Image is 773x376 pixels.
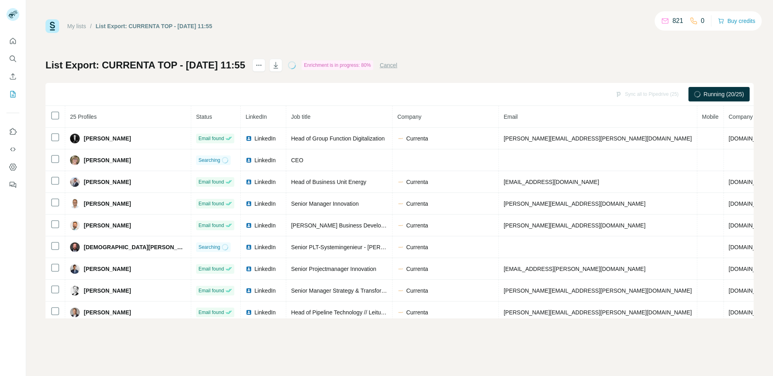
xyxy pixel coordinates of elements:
[504,135,692,142] span: [PERSON_NAME][EMAIL_ADDRESS][PERSON_NAME][DOMAIN_NAME]
[70,286,80,295] img: Avatar
[84,221,131,229] span: [PERSON_NAME]
[6,52,19,66] button: Search
[701,16,705,26] p: 0
[6,160,19,174] button: Dashboard
[254,308,276,316] span: LinkedIn
[254,243,276,251] span: LinkedIn
[198,309,224,316] span: Email found
[291,114,310,120] span: Job title
[246,114,267,120] span: LinkedIn
[291,266,376,272] span: Senior Projectmanager Innovation
[702,114,719,120] span: Mobile
[291,244,451,250] span: Senior PLT-Systemingenieur - [PERSON_NAME] Operational IT
[84,156,131,164] span: [PERSON_NAME]
[84,265,131,273] span: [PERSON_NAME]
[406,200,428,208] span: Currenta
[406,287,428,295] span: Currenta
[291,222,397,229] span: [PERSON_NAME] Business Development
[96,22,212,30] div: List Export: CURRENTA TOP - [DATE] 11:55
[380,61,397,69] button: Cancel
[198,287,224,294] span: Email found
[504,266,645,272] span: [EMAIL_ADDRESS][PERSON_NAME][DOMAIN_NAME]
[504,179,599,185] span: [EMAIL_ADDRESS][DOMAIN_NAME]
[84,178,131,186] span: [PERSON_NAME]
[246,266,252,272] img: LinkedIn logo
[70,199,80,209] img: Avatar
[84,243,186,251] span: [DEMOGRAPHIC_DATA][PERSON_NAME]
[406,265,428,273] span: Currenta
[291,200,359,207] span: Senior Manager Innovation
[6,87,19,101] button: My lists
[70,114,97,120] span: 25 Profiles
[397,200,404,207] img: company-logo
[397,222,404,229] img: company-logo
[397,244,404,250] img: company-logo
[406,221,428,229] span: Currenta
[254,178,276,186] span: LinkedIn
[246,222,252,229] img: LinkedIn logo
[504,287,692,294] span: [PERSON_NAME][EMAIL_ADDRESS][PERSON_NAME][DOMAIN_NAME]
[504,309,692,316] span: [PERSON_NAME][EMAIL_ADDRESS][PERSON_NAME][DOMAIN_NAME]
[406,308,428,316] span: Currenta
[291,287,398,294] span: Senior Manager Strategy & Transformation
[254,156,276,164] span: LinkedIn
[67,23,86,29] a: My lists
[254,134,276,143] span: LinkedIn
[198,157,220,164] span: Searching
[704,90,744,98] span: Running (20/25)
[397,309,404,316] img: company-logo
[254,200,276,208] span: LinkedIn
[70,177,80,187] img: Avatar
[90,22,92,30] li: /
[45,59,245,72] h1: List Export: CURRENTA TOP - [DATE] 11:55
[70,242,80,252] img: Avatar
[406,134,428,143] span: Currenta
[70,155,80,165] img: Avatar
[84,200,131,208] span: [PERSON_NAME]
[198,200,224,207] span: Email found
[718,15,755,27] button: Buy credits
[246,157,252,163] img: LinkedIn logo
[198,135,224,142] span: Email found
[246,179,252,185] img: LinkedIn logo
[504,114,518,120] span: Email
[6,69,19,84] button: Enrich CSV
[397,266,404,272] img: company-logo
[198,265,224,273] span: Email found
[45,19,59,33] img: Surfe Logo
[70,308,80,317] img: Avatar
[198,244,220,251] span: Searching
[198,178,224,186] span: Email found
[397,287,404,294] img: company-logo
[246,244,252,250] img: LinkedIn logo
[246,287,252,294] img: LinkedIn logo
[6,34,19,48] button: Quick start
[504,200,645,207] span: [PERSON_NAME][EMAIL_ADDRESS][DOMAIN_NAME]
[246,309,252,316] img: LinkedIn logo
[198,222,224,229] span: Email found
[6,124,19,139] button: Use Surfe on LinkedIn
[246,200,252,207] img: LinkedIn logo
[397,179,404,185] img: company-logo
[6,142,19,157] button: Use Surfe API
[252,59,265,72] button: actions
[406,178,428,186] span: Currenta
[254,221,276,229] span: LinkedIn
[397,114,422,120] span: Company
[70,264,80,274] img: Avatar
[291,157,303,163] span: CEO
[84,134,131,143] span: [PERSON_NAME]
[196,114,212,120] span: Status
[84,287,131,295] span: [PERSON_NAME]
[504,222,645,229] span: [PERSON_NAME][EMAIL_ADDRESS][DOMAIN_NAME]
[254,287,276,295] span: LinkedIn
[84,308,131,316] span: [PERSON_NAME]
[70,134,80,143] img: Avatar
[70,221,80,230] img: Avatar
[246,135,252,142] img: LinkedIn logo
[254,265,276,273] span: LinkedIn
[672,16,683,26] p: 821
[291,135,385,142] span: Head of Group Function Digitalization
[406,243,428,251] span: Currenta
[6,178,19,192] button: Feedback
